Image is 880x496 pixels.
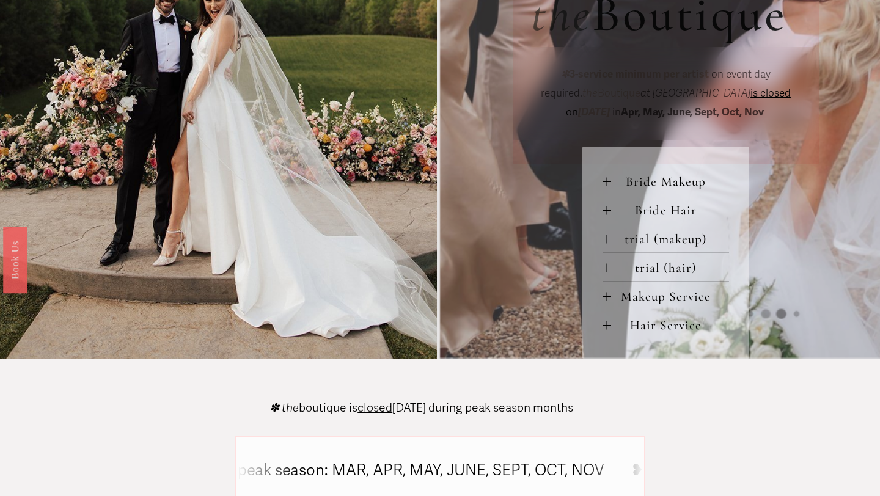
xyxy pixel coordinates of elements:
em: ✽ [561,68,570,81]
button: Hair Service [603,310,730,338]
span: Bride Hair [611,203,730,218]
strong: Apr, May, June, Sept, Oct, Nov [621,106,764,119]
span: on event day required. [541,68,773,100]
em: at [GEOGRAPHIC_DATA] [640,87,750,100]
span: Makeup Service [611,289,730,304]
em: ✽ the [269,401,299,415]
span: trial (hair) [611,260,730,275]
button: trial (makeup) [603,224,730,252]
span: Boutique [582,87,640,100]
span: is closed [750,87,791,100]
button: Bride Hair [603,195,730,224]
span: Bride Makeup [611,174,730,189]
span: closed [358,401,392,415]
em: the [582,87,598,100]
a: Book Us [3,227,27,293]
button: Bride Makeup [603,167,730,195]
em: [DATE] [578,106,610,119]
span: Hair Service [611,318,730,333]
button: trial (hair) [603,253,730,281]
tspan: ❥ peak season: MAR, APR, MAY, JUNE, SEPT, OCT, NOV [221,461,604,480]
p: on [531,65,801,122]
strong: 3-service minimum per artist [570,68,709,81]
span: trial (makeup) [611,232,730,247]
p: boutique is [DATE] during peak season months [269,403,573,414]
button: Makeup Service [603,282,730,310]
span: in [610,106,766,119]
